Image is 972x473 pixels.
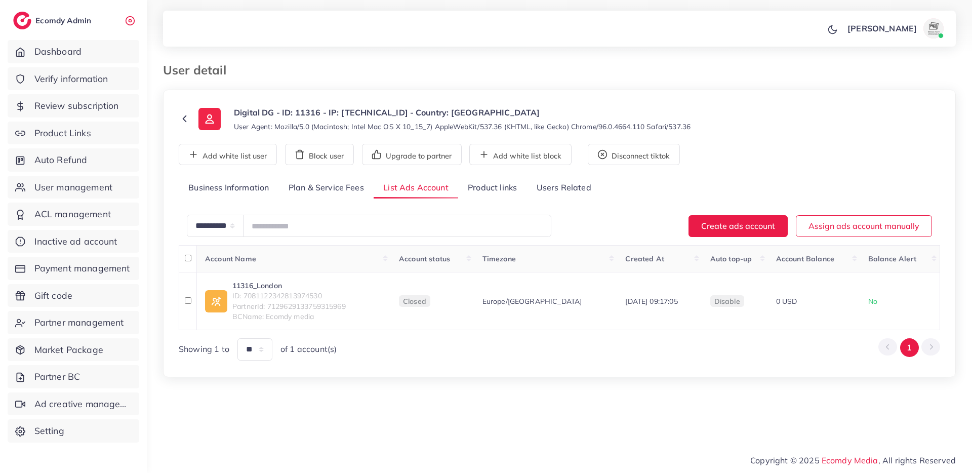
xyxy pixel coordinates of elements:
span: Dashboard [34,45,82,58]
span: disable [714,297,740,306]
a: Product links [458,177,526,199]
a: Payment management [8,257,139,280]
button: Assign ads account manually [796,215,932,237]
a: User management [8,176,139,199]
span: , All rights Reserved [878,454,956,466]
span: Review subscription [34,99,119,112]
button: Disconnect tiktok [588,144,680,165]
span: Account Name [205,254,256,263]
a: Inactive ad account [8,230,139,253]
a: Plan & Service Fees [279,177,374,199]
button: Block user [285,144,354,165]
small: User Agent: Mozilla/5.0 (Macintosh; Intel Mac OS X 10_15_7) AppleWebKit/537.36 (KHTML, like Gecko... [234,122,691,132]
a: Auto Refund [8,148,139,172]
a: [PERSON_NAME]avatar [842,18,948,38]
a: Market Package [8,338,139,362]
span: Europe/[GEOGRAPHIC_DATA] [482,296,582,306]
a: Business Information [179,177,279,199]
a: Ad creative management [8,392,139,416]
img: ic-user-info.36bf1079.svg [198,108,221,130]
span: Inactive ad account [34,235,117,248]
a: ACL management [8,203,139,226]
a: Setting [8,419,139,443]
span: Partner BC [34,370,80,383]
span: of 1 account(s) [280,343,337,355]
a: Partner BC [8,365,139,388]
button: Go to page 1 [900,338,919,357]
span: Verify information [34,72,108,86]
span: PartnerId: 7129629133759315969 [232,301,346,311]
ul: Pagination [878,338,940,357]
span: Auto top-up [710,254,752,263]
a: 11316_London [232,281,346,291]
span: Balance Alert [868,254,916,263]
span: Setting [34,424,64,438]
span: Account status [399,254,450,263]
button: Add white list user [179,144,277,165]
p: [PERSON_NAME] [847,22,917,34]
a: Users Related [526,177,600,199]
span: User management [34,181,112,194]
img: ic-ad-info.7fc67b75.svg [205,290,227,312]
button: Upgrade to partner [362,144,462,165]
span: ID: 7081122342813974530 [232,291,346,301]
a: Dashboard [8,40,139,63]
a: Verify information [8,67,139,91]
a: Gift code [8,284,139,307]
span: Market Package [34,343,103,357]
button: Add white list block [469,144,572,165]
span: BCName: Ecomdy media [232,311,346,322]
h3: User detail [163,63,234,77]
span: Gift code [34,289,72,302]
span: Payment management [34,262,130,275]
p: Digital DG - ID: 11316 - IP: [TECHNICAL_ID] - Country: [GEOGRAPHIC_DATA] [234,106,691,119]
span: Copyright © 2025 [750,454,956,466]
img: avatar [923,18,944,38]
button: Create ads account [688,215,788,237]
span: 0 USD [776,297,797,306]
span: Auto Refund [34,153,88,167]
span: No [868,297,877,306]
a: logoEcomdy Admin [13,12,94,29]
span: [DATE] 09:17:05 [625,297,677,306]
span: Partner management [34,316,124,329]
a: Partner management [8,311,139,334]
span: Timezone [482,254,516,263]
span: Ad creative management [34,398,132,411]
span: ACL management [34,208,111,221]
h2: Ecomdy Admin [35,16,94,25]
span: Closed [399,295,430,307]
a: Product Links [8,122,139,145]
span: Account Balance [776,254,834,263]
span: Showing 1 to [179,343,229,355]
a: Review subscription [8,94,139,117]
a: List Ads Account [374,177,458,199]
span: Product Links [34,127,91,140]
a: Ecomdy Media [822,455,878,465]
img: logo [13,12,31,29]
span: Created At [625,254,664,263]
